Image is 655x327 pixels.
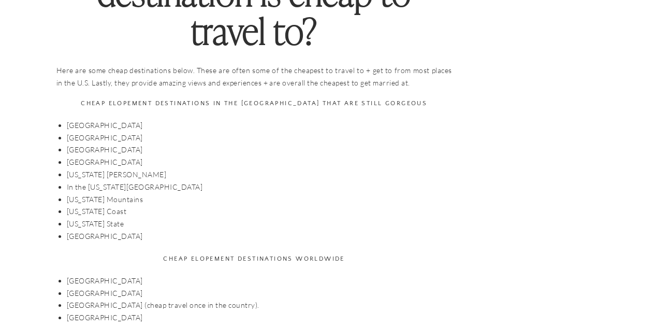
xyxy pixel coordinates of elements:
li: [GEOGRAPHIC_DATA] [67,287,452,300]
li: [GEOGRAPHIC_DATA] [67,119,452,132]
li: [US_STATE] [PERSON_NAME] [67,168,452,181]
h3: Cheap elopement destinations in the [GEOGRAPHIC_DATA] that are still gorgeous [56,97,452,110]
li: [US_STATE] Mountains [67,193,452,206]
li: [US_STATE] Coast [67,205,452,218]
li: [GEOGRAPHIC_DATA] (cheap travel once in the country). [67,299,452,311]
li: In the [US_STATE][GEOGRAPHIC_DATA] [67,181,452,193]
p: Here are some cheap destinations below. These are often some of the cheapest to travel to + get t... [56,64,452,89]
li: [US_STATE] State [67,218,452,230]
li: [GEOGRAPHIC_DATA] [67,230,452,243]
li: [GEOGRAPHIC_DATA] [67,311,452,324]
li: [GEOGRAPHIC_DATA] [67,156,452,168]
li: [GEOGRAPHIC_DATA] [67,275,452,287]
h3: Cheap elopement destinations worldwide [56,253,452,265]
li: [GEOGRAPHIC_DATA] [67,144,452,156]
li: [GEOGRAPHIC_DATA] [67,132,452,144]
